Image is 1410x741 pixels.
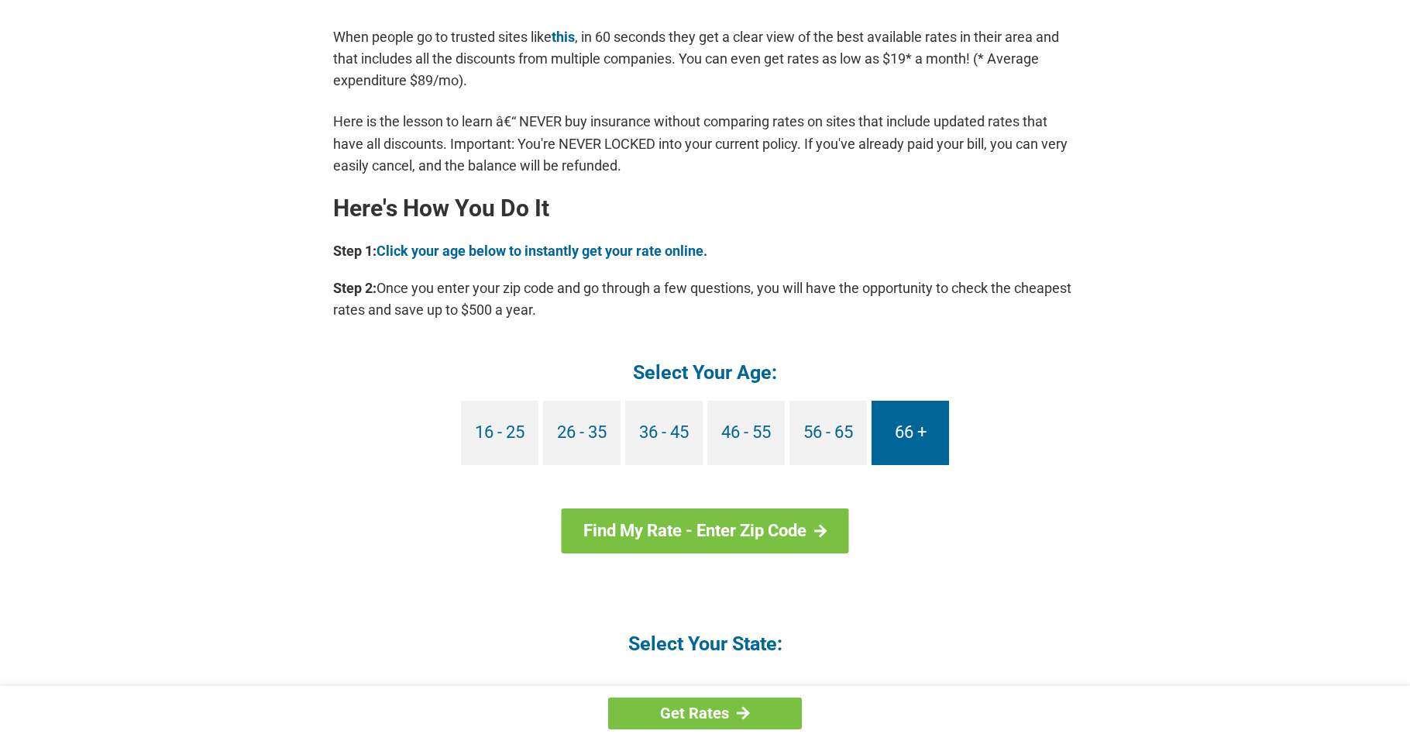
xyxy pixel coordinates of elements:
p: Once you enter your zip code and go through a few questions, you will have the opportunity to che... [333,277,1077,321]
p: Here is the lesson to learn â€“ NEVER buy insurance without comparing rates on sites that include... [333,111,1077,176]
b: Step 1: [333,243,377,259]
a: 26 - 35 [543,401,621,465]
b: Step 2: [333,280,377,296]
a: 46 - 55 [707,401,785,465]
a: 66 + [872,401,949,465]
h4: Select Your Age: [333,360,1077,385]
p: When people go to trusted sites like , in 60 seconds they get a clear view of the best available ... [333,26,1077,91]
a: Click your age below to instantly get your rate online. [377,243,707,259]
h4: Select Your State: [333,631,1077,657]
a: 16 - 25 [461,401,538,465]
a: 36 - 45 [625,401,703,465]
h2: Here's How You Do It [333,196,1077,221]
a: 56 - 65 [789,401,867,465]
a: Find My Rate - Enter Zip Code [562,508,849,553]
a: this [552,29,575,45]
a: Get Rates [608,698,802,729]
